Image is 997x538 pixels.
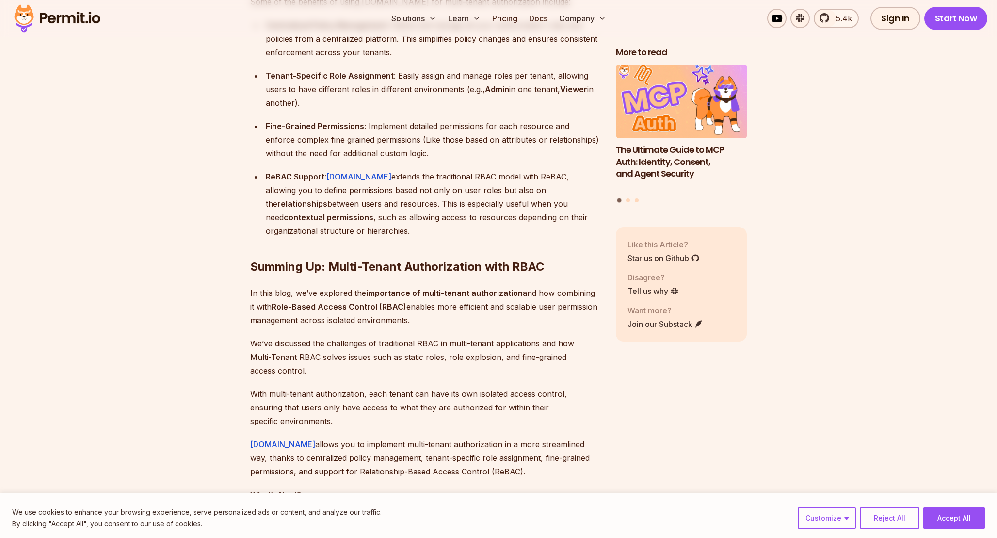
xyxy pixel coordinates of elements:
[635,198,639,202] button: Go to slide 3
[627,271,679,283] p: Disagree?
[525,9,551,28] a: Docs
[444,9,484,28] button: Learn
[250,490,301,500] strong: What’s Next?
[12,506,382,518] p: We use cookies to enhance your browsing experience, serve personalized ads or content, and analyz...
[266,69,600,110] div: : Easily assign and manage roles per tenant, allowing users to have different roles in different ...
[266,119,600,160] div: : Implement detailed permissions for each resource and enforce complex fine grained permissions (...
[250,440,315,449] a: [DOMAIN_NAME]
[923,507,985,529] button: Accept All
[266,71,394,81] strong: Tenant-Specific Role Assignment
[924,7,988,30] a: Start Now
[870,7,920,30] a: Sign In
[272,302,406,311] strong: Role-Based Access Control (RBAC)
[627,285,679,296] a: Tell us why
[616,65,747,192] li: 1 of 3
[626,198,630,202] button: Go to slide 2
[814,9,859,28] a: 5.4k
[485,84,509,94] strong: Admin
[627,318,703,329] a: Join our Substack
[560,84,587,94] strong: Viewer
[627,304,703,316] p: Want more?
[250,337,600,377] p: We’ve discussed the challenges of traditional RBAC in multi-tenant applications and how Multi-Ten...
[627,238,700,250] p: Like this Article?
[387,9,440,28] button: Solutions
[284,212,373,222] strong: contextual permissions
[627,252,700,263] a: Star us on Github
[830,13,852,24] span: 5.4k
[616,65,747,204] div: Posts
[277,199,327,209] strong: relationships
[12,518,382,530] p: By clicking "Accept All", you consent to our use of cookies.
[266,18,600,59] div: : Define and manage all your authorization rules and policies from a centralized platform. This s...
[250,387,600,428] p: With multi-tenant authorization, each tenant can have its own isolated access control, ensuring t...
[266,170,600,238] div: : extends the traditional RBAC model with ReBAC, allowing you to define permissions based not onl...
[10,2,105,35] img: Permit logo
[616,144,747,179] h3: The Ultimate Guide to MCP Auth: Identity, Consent, and Agent Security
[266,121,364,131] strong: Fine-Grained Permissions
[617,198,622,202] button: Go to slide 1
[798,507,856,529] button: Customize
[616,47,747,59] h2: More to read
[555,9,610,28] button: Company
[250,220,600,275] h2: Summing Up: Multi-Tenant Authorization with RBAC
[488,9,521,28] a: Pricing
[326,172,391,181] a: [DOMAIN_NAME]
[616,65,747,192] a: The Ultimate Guide to MCP Auth: Identity, Consent, and Agent SecurityThe Ultimate Guide to MCP Au...
[616,65,747,138] img: The Ultimate Guide to MCP Auth: Identity, Consent, and Agent Security
[250,438,600,478] p: allows you to implement multi-tenant authorization in a more streamlined way, thanks to centraliz...
[250,286,600,327] p: In this blog, we’ve explored the and how combining it with enables more efficient and scalable us...
[860,507,919,529] button: Reject All
[366,288,523,298] strong: importance of multi-tenant authorization
[266,172,324,181] strong: ReBAC Support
